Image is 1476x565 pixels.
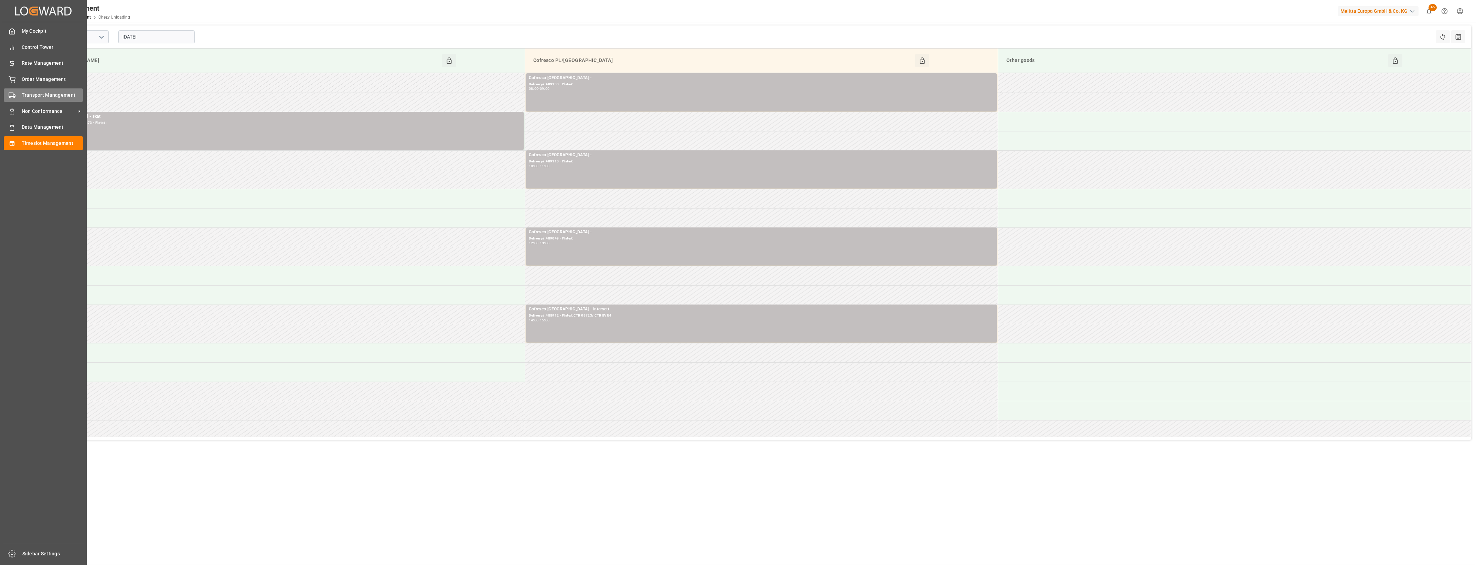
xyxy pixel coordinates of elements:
div: 09:00 [540,87,550,90]
div: - [538,87,539,90]
div: Delivery#:400052373 - Plate#: [55,120,521,126]
button: show 45 new notifications [1421,3,1437,19]
div: Other goods [1004,54,1389,67]
span: My Cockpit [22,28,83,35]
div: Delivery#:489049 - Plate#: [529,236,994,242]
a: My Cockpit [4,24,83,38]
div: [PERSON_NAME] - skat [55,113,521,120]
div: Cofresco [GEOGRAPHIC_DATA] - [529,229,994,236]
button: open menu [96,32,106,42]
span: 45 [1429,4,1437,11]
span: Sidebar Settings [22,550,84,557]
a: Data Management [4,120,83,134]
button: Melitta Europa GmbH & Co. KG [1338,4,1421,18]
input: DD-MM-YYYY [118,30,195,43]
div: - [538,164,539,168]
div: 11:00 [540,164,550,168]
div: [PERSON_NAME] [57,54,442,67]
a: Control Tower [4,40,83,54]
div: 10:00 [529,164,539,168]
div: - [538,319,539,322]
a: Rate Management [4,56,83,70]
div: Cofresco [GEOGRAPHIC_DATA] - intersett [529,306,994,313]
a: Transport Management [4,88,83,102]
div: Delivery#:488912 - Plate#:CTR 09723/ CTR 8VU4 [529,313,994,319]
div: Melitta Europa GmbH & Co. KG [1338,6,1419,16]
div: Delivery#:489133 - Plate#: [529,82,994,87]
div: Cofresco [GEOGRAPHIC_DATA] - [529,152,994,159]
div: 12:00 [529,242,539,245]
span: Order Management [22,76,83,83]
div: Cofresco [GEOGRAPHIC_DATA] - [529,75,994,82]
span: Non Conformance [22,108,76,115]
span: Rate Management [22,60,83,67]
span: Transport Management [22,92,83,99]
div: 14:00 [529,319,539,322]
div: Cofresco PL/[GEOGRAPHIC_DATA] [531,54,915,67]
div: Delivery#:489110 - Plate#: [529,159,994,164]
div: 13:00 [540,242,550,245]
span: Control Tower [22,44,83,51]
div: 15:00 [540,319,550,322]
span: Data Management [22,124,83,131]
span: Timeslot Management [22,140,83,147]
a: Timeslot Management [4,136,83,150]
button: Help Center [1437,3,1452,19]
div: 08:00 [529,87,539,90]
div: - [538,242,539,245]
a: Order Management [4,72,83,86]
